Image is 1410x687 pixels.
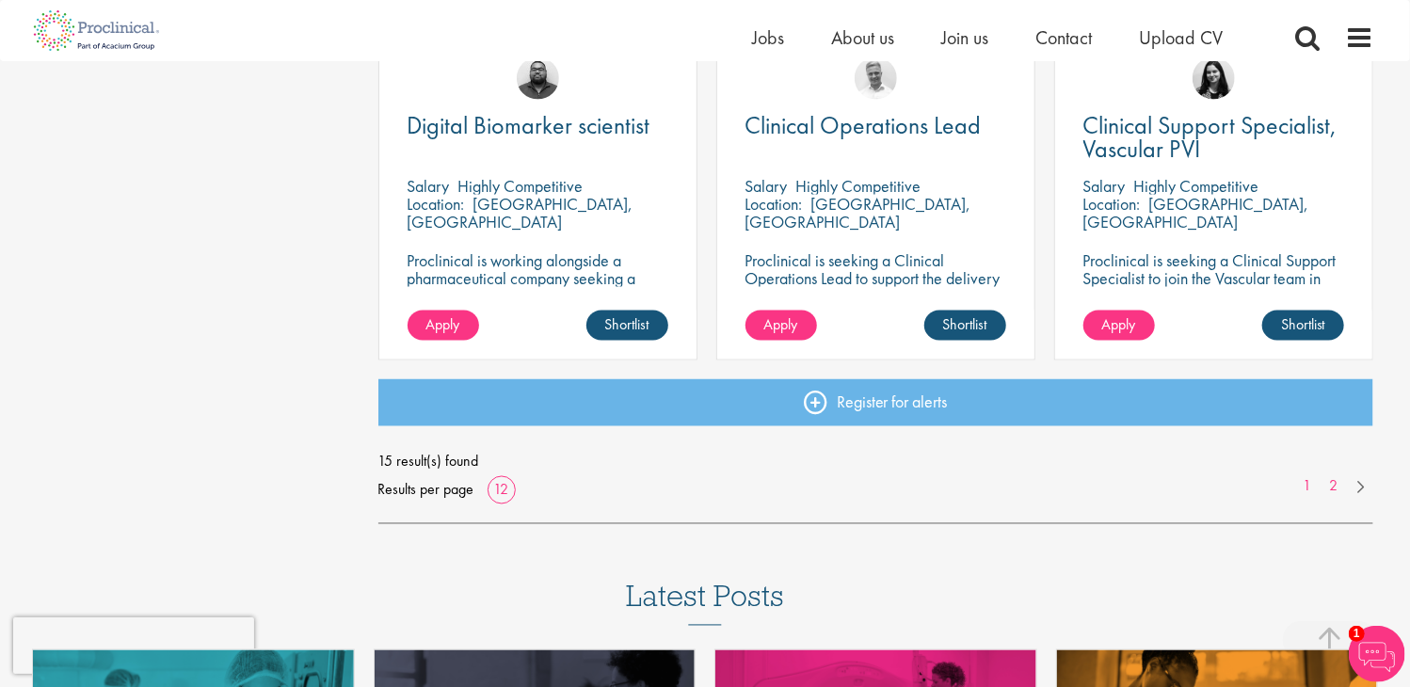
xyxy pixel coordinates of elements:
img: Joshua Bye [855,57,897,100]
a: Clinical Operations Lead [745,114,1006,137]
a: Upload CV [1139,25,1223,50]
a: Contact [1035,25,1092,50]
p: [GEOGRAPHIC_DATA], [GEOGRAPHIC_DATA] [408,193,633,232]
span: Apply [764,314,798,334]
a: Clinical Support Specialist, Vascular PVI [1083,114,1344,161]
a: Shortlist [924,311,1006,341]
a: Apply [408,311,479,341]
span: Digital Biomarker scientist [408,109,650,141]
span: Location: [408,193,465,215]
a: Shortlist [1262,311,1344,341]
p: Highly Competitive [796,175,921,197]
a: 1 [1293,476,1321,498]
img: Ashley Bennett [517,57,559,100]
p: Proclinical is working alongside a pharmaceutical company seeking a Digital Biomarker Scientist t... [408,251,668,341]
a: Shortlist [586,311,668,341]
a: Join us [941,25,988,50]
p: Proclinical is seeking a Clinical Operations Lead to support the delivery of clinical trials in o... [745,251,1006,305]
span: Salary [1083,175,1126,197]
a: 2 [1320,476,1347,498]
a: Jobs [752,25,784,50]
p: Highly Competitive [458,175,584,197]
span: Location: [745,193,803,215]
a: 12 [488,480,516,500]
span: Salary [745,175,788,197]
span: Salary [408,175,450,197]
iframe: reCAPTCHA [13,617,254,674]
a: Register for alerts [378,379,1374,426]
img: Chatbot [1349,626,1405,682]
p: Highly Competitive [1134,175,1259,197]
span: 1 [1349,626,1365,642]
span: Clinical Operations Lead [745,109,982,141]
h3: Latest Posts [626,581,784,626]
img: Indre Stankeviciute [1193,57,1235,100]
p: Proclinical is seeking a Clinical Support Specialist to join the Vascular team in [GEOGRAPHIC_DAT... [1083,251,1344,341]
p: [GEOGRAPHIC_DATA], [GEOGRAPHIC_DATA] [745,193,971,232]
span: Results per page [378,476,474,504]
a: Apply [745,311,817,341]
span: Apply [1102,314,1136,334]
a: About us [831,25,894,50]
p: [GEOGRAPHIC_DATA], [GEOGRAPHIC_DATA] [1083,193,1309,232]
a: Digital Biomarker scientist [408,114,668,137]
span: Apply [426,314,460,334]
span: Clinical Support Specialist, Vascular PVI [1083,109,1338,165]
a: Apply [1083,311,1155,341]
span: Location: [1083,193,1141,215]
span: 15 result(s) found [378,448,1374,476]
